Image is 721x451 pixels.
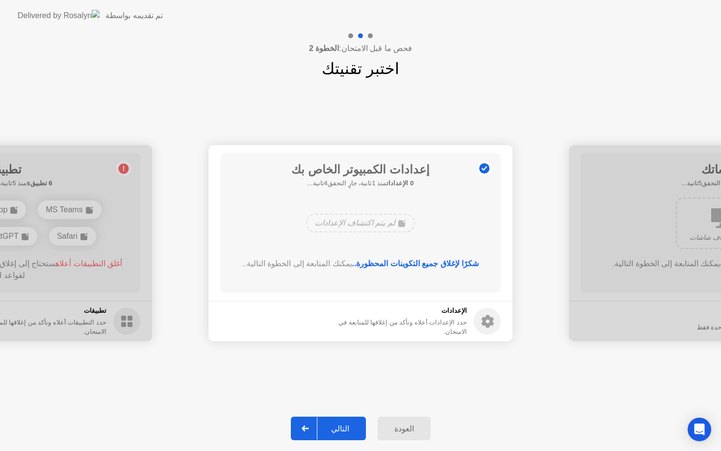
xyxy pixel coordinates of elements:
[18,10,100,21] img: Delivered by Rosalyn
[386,179,413,187] b: 0 الإعدادات
[234,258,487,270] div: يمكنك المتابعة إلى الخطوة التالية..
[317,424,363,433] div: التالي
[291,417,366,440] button: التالي
[309,44,339,52] b: الخطوة 2
[378,417,431,440] button: العودة
[105,10,163,22] div: تم تقديمه بواسطة
[309,43,412,54] h4: فحص ما قبل الامتحان:
[688,418,711,441] div: Open Intercom Messenger
[352,259,479,268] b: شكرًا لإغلاق جميع التكوينات المحظورة..
[318,318,467,336] div: حدد الإعدادات أعلاه وتأكد من إغلاقها للمتابعة في الامتحان.
[291,178,430,188] h5: منذ 1ثانية، جارٍ التحقق4ثانية...
[306,214,414,232] div: لم يتم اكتشاف الإعدادات
[318,306,467,316] h5: الإعدادات
[322,57,399,80] h1: اختبر تقنيتك
[291,161,430,178] h1: إعدادات الكمبيوتر الخاص بك
[381,424,428,433] div: العودة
